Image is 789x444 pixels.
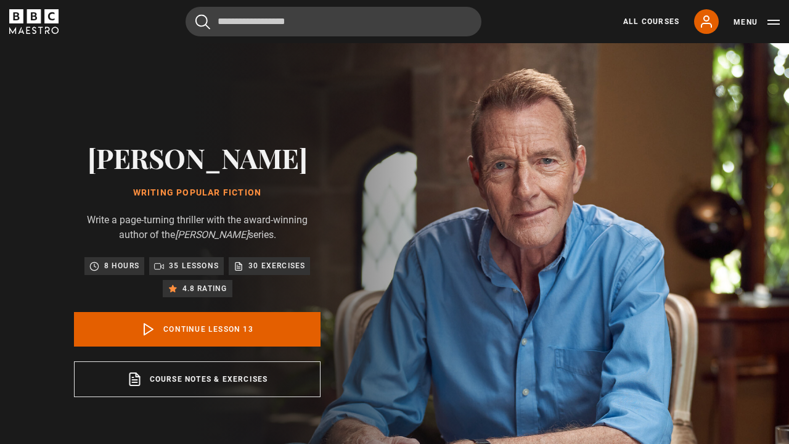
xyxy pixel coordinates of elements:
button: Toggle navigation [734,16,780,28]
p: 35 lessons [169,260,219,272]
a: Course notes & exercises [74,361,321,397]
h2: [PERSON_NAME] [74,142,321,173]
p: 8 hours [104,260,139,272]
p: Write a page-turning thriller with the award-winning author of the series. [74,213,321,242]
input: Search [186,7,481,36]
svg: BBC Maestro [9,9,59,34]
a: Continue lesson 13 [74,312,321,347]
a: All Courses [623,16,679,27]
h1: Writing Popular Fiction [74,188,321,198]
p: 30 exercises [248,260,305,272]
button: Submit the search query [195,14,210,30]
p: 4.8 rating [182,282,227,295]
i: [PERSON_NAME] [175,229,248,240]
